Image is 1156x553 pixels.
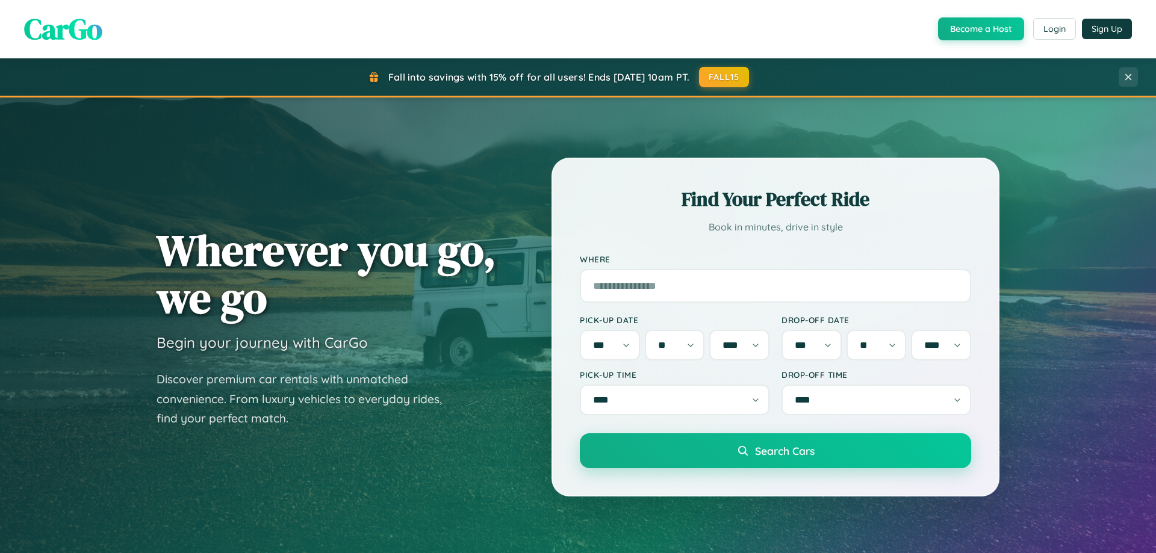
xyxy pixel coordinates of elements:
p: Discover premium car rentals with unmatched convenience. From luxury vehicles to everyday rides, ... [157,369,458,428]
button: Login [1033,18,1076,40]
label: Drop-off Date [782,315,971,325]
button: Sign Up [1082,19,1132,39]
button: Search Cars [580,433,971,468]
span: Fall into savings with 15% off for all users! Ends [DATE] 10am PT. [388,71,690,83]
label: Where [580,254,971,264]
button: Become a Host [938,17,1024,40]
h3: Begin your journey with CarGo [157,333,368,351]
h2: Find Your Perfect Ride [580,186,971,212]
button: FALL15 [699,67,750,87]
span: CarGo [24,9,102,49]
h1: Wherever you go, we go [157,226,496,321]
label: Drop-off Time [782,369,971,380]
p: Book in minutes, drive in style [580,218,971,236]
label: Pick-up Time [580,369,769,380]
label: Pick-up Date [580,315,769,325]
span: Search Cars [755,444,815,457]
